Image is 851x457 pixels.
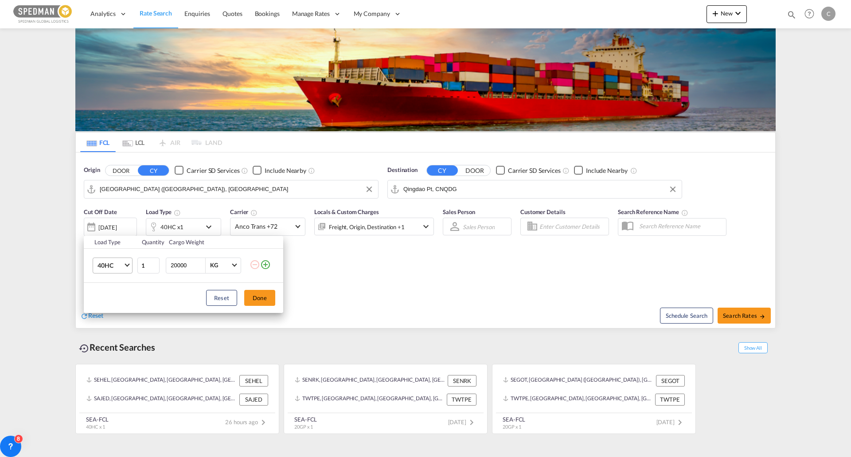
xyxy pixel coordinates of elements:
[98,261,123,270] span: 40HC
[244,290,275,306] button: Done
[260,259,271,270] md-icon: icon-plus-circle-outline
[93,258,133,273] md-select: Choose: 40HC
[169,238,244,246] div: Cargo Weight
[210,262,218,269] div: KG
[137,258,160,273] input: Qty
[206,290,237,306] button: Reset
[170,258,205,273] input: Enter Weight
[84,236,137,249] th: Load Type
[250,259,260,270] md-icon: icon-minus-circle-outline
[137,236,164,249] th: Quantity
